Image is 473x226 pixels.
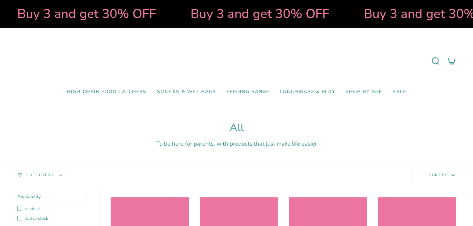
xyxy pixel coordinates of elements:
span: Hide Filters [25,174,53,177]
a: Mumma’s Little Helpers [177,38,296,84]
label: In stock [17,206,89,212]
a: SALE [387,84,411,100]
a: Lunchware & Play [275,84,340,100]
strong: Buy 3 and get 30% OFF [169,5,307,22]
a: High Chair Food Catchers [62,84,152,100]
span: Lunchware & Play [280,89,335,95]
summary: Availability [17,193,89,202]
span: Availability [17,193,41,200]
button: Sort by [411,165,473,186]
span: To be here for parents, with products that just make life easier [156,140,317,148]
span: Sort by [429,173,447,178]
span: Feeding Range [226,89,269,95]
span: Shop by Age [345,89,382,95]
span: High Chair Food Catchers [67,89,147,95]
span: Smocks & Wet Bags [157,89,216,95]
h1: All [17,121,456,134]
label: Out of stock [17,216,89,221]
a: Shop by Age [340,84,388,100]
a: Smocks & Wet Bags [152,84,222,100]
a: Feeding Range [221,84,275,100]
span: SALE [392,89,406,95]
